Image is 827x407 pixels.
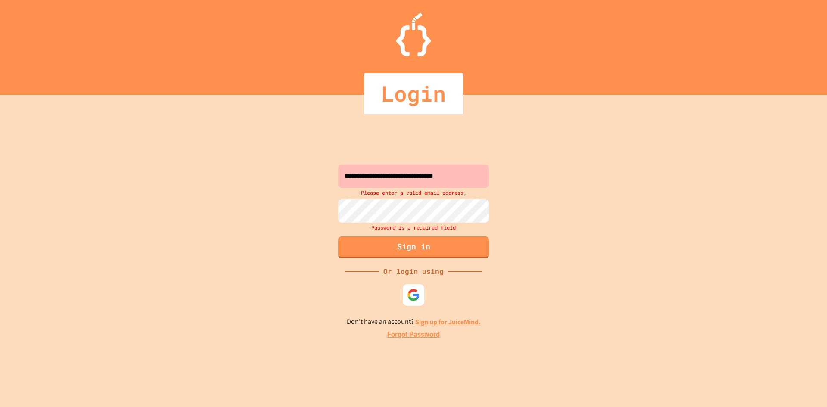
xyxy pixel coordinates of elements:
[336,223,491,232] div: Password is a required field
[387,329,440,340] a: Forgot Password
[364,73,463,114] div: Login
[407,289,420,301] img: google-icon.svg
[415,317,481,326] a: Sign up for JuiceMind.
[379,266,448,277] div: Or login using
[336,188,491,197] div: Please enter a valid email address.
[396,13,431,56] img: Logo.svg
[338,236,489,258] button: Sign in
[347,317,481,327] p: Don't have an account?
